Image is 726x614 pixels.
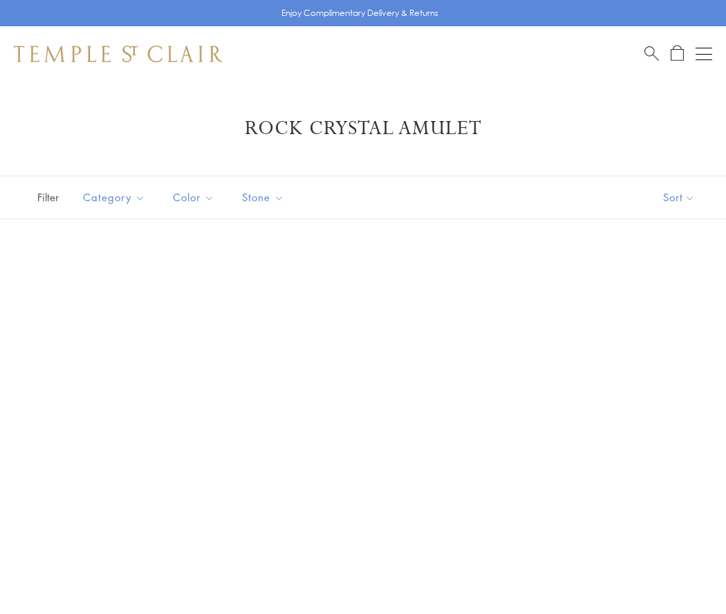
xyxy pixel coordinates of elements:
[235,189,295,206] span: Stone
[73,182,156,213] button: Category
[166,189,225,206] span: Color
[35,116,691,141] h1: Rock Crystal Amulet
[696,46,712,62] button: Open navigation
[162,182,225,213] button: Color
[632,176,726,218] button: Show sort by
[671,45,684,62] a: Open Shopping Bag
[14,46,223,62] img: Temple St. Clair
[644,45,659,62] a: Search
[232,182,295,213] button: Stone
[76,189,156,206] span: Category
[281,6,438,20] p: Enjoy Complimentary Delivery & Returns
